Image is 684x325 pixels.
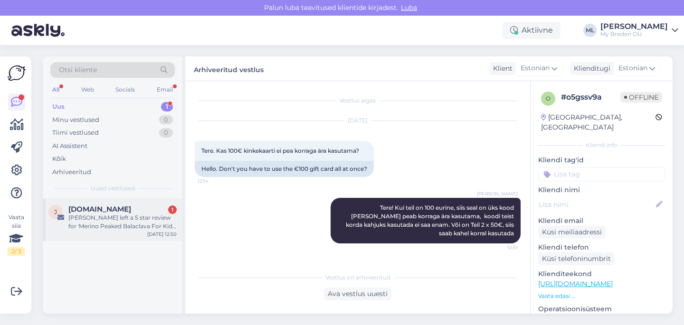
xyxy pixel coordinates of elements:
div: Ava vestlus uuesti [324,288,391,300]
span: Offline [620,92,662,102]
div: 0 [159,115,173,125]
span: [PERSON_NAME] [477,190,518,197]
span: Estonian [618,63,647,74]
p: Vaata edasi ... [538,292,665,300]
div: 1 [168,205,177,214]
div: [GEOGRAPHIC_DATA], [GEOGRAPHIC_DATA] [541,112,655,132]
div: Hello. Don't you have to use the €100 gift card all at once? [195,161,374,177]
label: Arhiveeritud vestlus [194,62,264,75]
span: J [54,208,57,215]
span: 12:51 [482,244,518,251]
span: o [546,95,551,102]
div: 0 [159,128,173,138]
input: Lisa tag [538,167,665,181]
div: [PERSON_NAME] [600,23,668,30]
div: Minu vestlused [52,115,99,125]
p: Klienditeekond [538,269,665,279]
div: Web [79,84,96,96]
span: 12:14 [198,177,233,185]
span: Judge.me [68,205,131,214]
div: Vestlus algas [195,96,521,105]
p: Operatsioonisüsteem [538,304,665,314]
div: Aktiivne [503,22,560,39]
div: Kliendi info [538,141,665,149]
div: [DATE] [195,116,521,125]
div: Uus [52,102,65,111]
div: Vaata siia [8,213,25,256]
div: Socials [114,84,137,96]
p: Kliendi nimi [538,185,665,195]
div: My Breden OÜ [600,30,668,38]
p: Kliendi email [538,216,665,226]
a: [URL][DOMAIN_NAME] [538,279,613,288]
div: AI Assistent [52,141,87,151]
input: Lisa nimi [539,199,654,210]
span: Luba [398,3,420,12]
span: Tere! Kui teil on 100 eurine, siis seal on üks kood [PERSON_NAME] peab korraga ära kasutama, kood... [346,204,515,237]
p: Kliendi tag'id [538,155,665,165]
div: Arhiveeritud [52,167,91,177]
div: # o5gssv9a [561,92,620,103]
div: Tiimi vestlused [52,128,99,138]
div: [DATE] 12:50 [147,231,177,238]
span: Tere. Kas 100€ kinkekaarti ei pea korraga ära kasutama? [201,147,359,154]
div: Küsi meiliaadressi [538,226,606,239]
div: Klienditugi [570,64,610,74]
div: Email [155,84,175,96]
span: Estonian [521,63,550,74]
div: Küsi telefoninumbrit [538,252,615,265]
div: ML [583,24,597,37]
span: Otsi kliente [59,65,97,75]
div: All [50,84,61,96]
div: Klient [489,64,513,74]
span: Uued vestlused [91,184,135,193]
div: 1 [161,102,173,111]
div: Kõik [52,154,66,164]
span: Vestlus on arhiveeritud [325,273,390,282]
img: Askly Logo [8,64,26,82]
a: [PERSON_NAME]My Breden OÜ [600,23,678,38]
div: [PERSON_NAME] left a 5 star review for 'Merino Peaked Balaclava For Kids [PERSON_NAME]' [68,214,177,231]
div: 2 / 3 [8,247,25,256]
p: Kliendi telefon [538,242,665,252]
